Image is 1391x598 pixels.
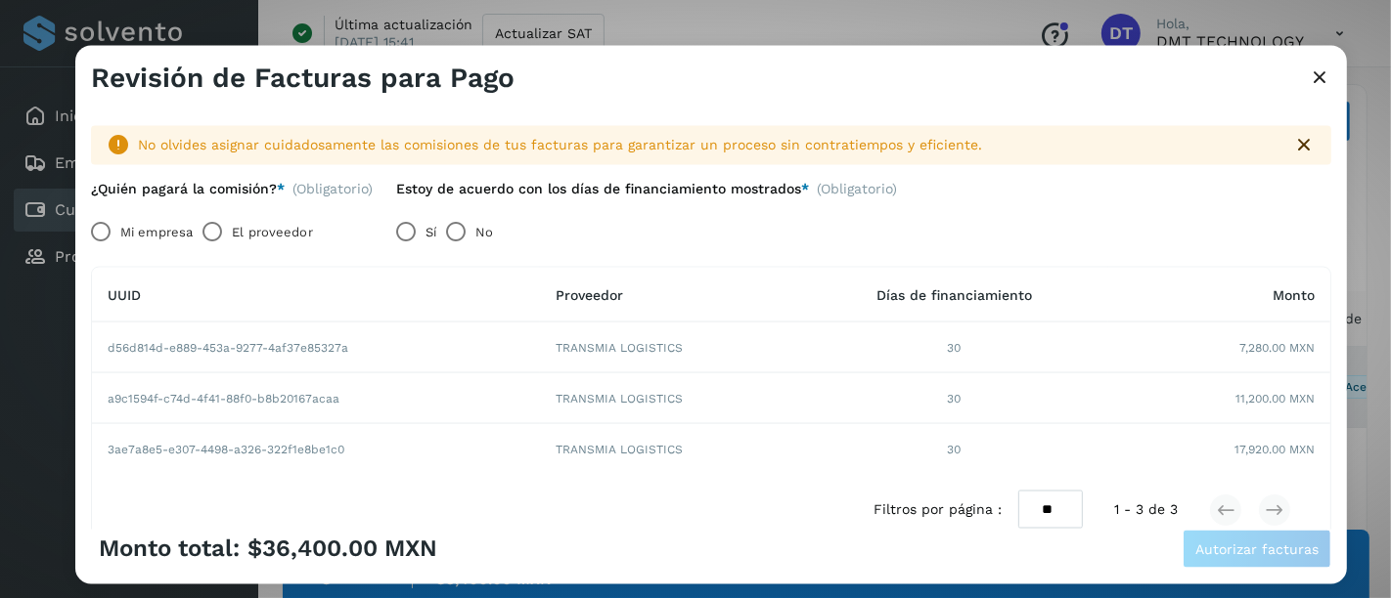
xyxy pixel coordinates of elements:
div: No olvides asignar cuidadosamente las comisiones de tus facturas para garantizar un proceso sin c... [138,135,1277,155]
span: Filtros por página : [875,499,1003,520]
span: (Obligatorio) [817,180,897,204]
h3: Revisión de Facturas para Pago [91,62,515,95]
td: a9c1594f-c74d-4f41-88f0-b8b20167acaa [92,373,540,424]
span: $36,400.00 MXN [247,534,437,563]
label: El proveedor [232,212,312,251]
label: Sí [426,212,436,251]
label: Estoy de acuerdo con los días de financiamiento mostrados [396,180,809,196]
span: 1 - 3 de 3 [1114,499,1178,520]
span: 7,280.00 MXN [1239,338,1315,356]
label: No [475,212,493,251]
td: d56d814d-e889-453a-9277-4af37e85327a [92,322,540,373]
td: 3ae7a8e5-e307-4498-a326-322f1e8be1c0 [92,424,540,475]
span: UUID [108,286,141,302]
span: Monto [1273,286,1315,302]
label: ¿Quién pagará la comisión? [91,180,285,196]
td: 30 [800,424,1107,475]
span: Autorizar facturas [1195,541,1319,555]
span: (Obligatorio) [292,180,373,196]
td: 30 [800,373,1107,424]
td: TRANSMIA LOGISTICS [540,373,801,424]
span: 17,920.00 MXN [1234,441,1315,458]
span: 11,200.00 MXN [1235,389,1315,406]
td: TRANSMIA LOGISTICS [540,322,801,373]
span: Días de financiamiento [876,286,1032,302]
button: Autorizar facturas [1183,529,1331,568]
td: 30 [800,322,1107,373]
span: Proveedor [556,286,623,302]
span: Monto total: [99,534,240,563]
label: Mi empresa [120,212,193,251]
td: TRANSMIA LOGISTICS [540,424,801,475]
